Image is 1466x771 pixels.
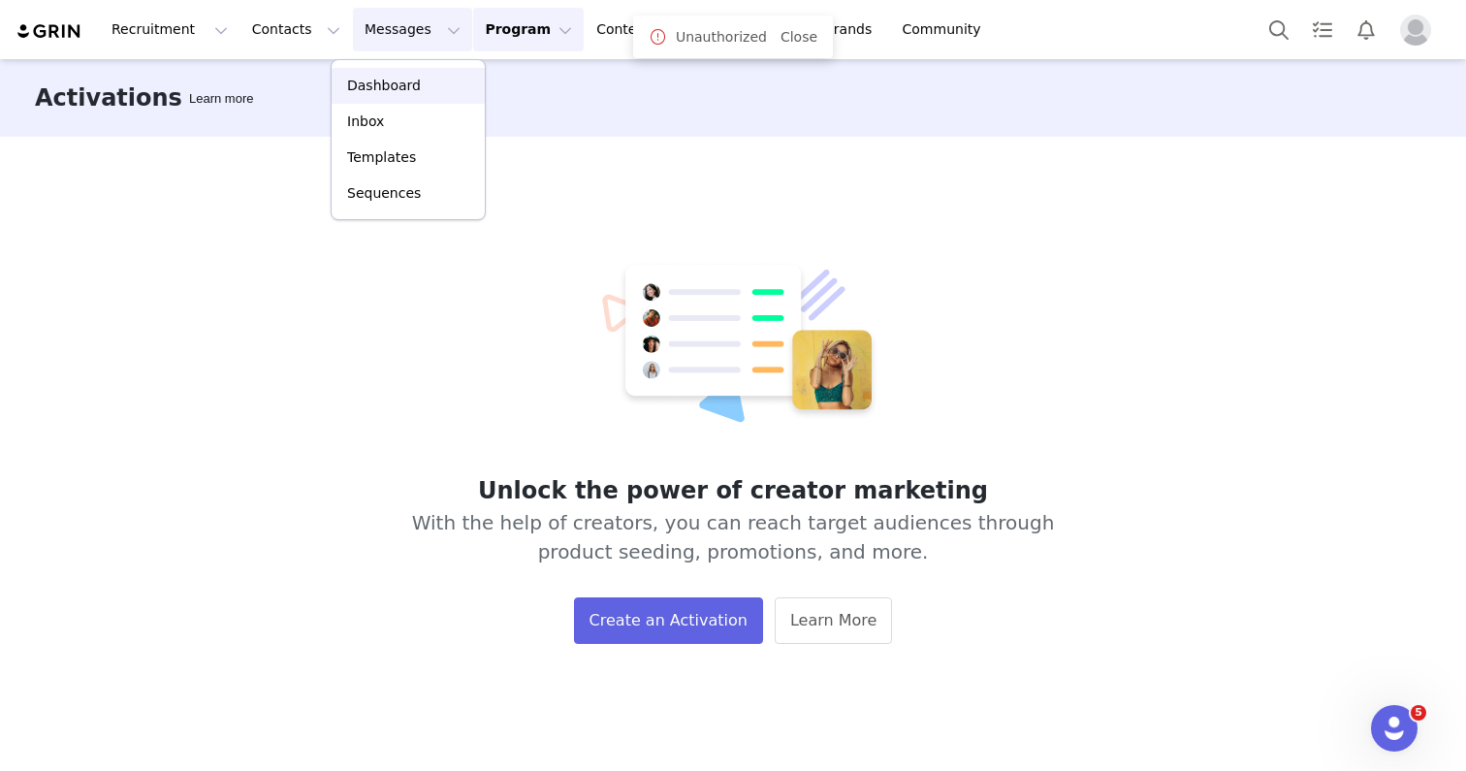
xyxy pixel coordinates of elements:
[1388,15,1450,46] button: Profile
[240,8,352,51] button: Contacts
[347,76,421,96] p: Dashboard
[1301,8,1344,51] a: Tasks
[16,22,83,41] img: grin logo
[1345,8,1387,51] button: Notifications
[585,8,690,51] button: Content
[781,29,817,45] a: Close
[574,597,763,644] button: Create an Activation
[398,508,1069,566] span: With the help of creators, you can reach target audiences through product seeding, promotions, an...
[1371,705,1418,752] iframe: Intercom live chat
[691,8,812,51] button: Reporting
[813,8,889,51] a: Brands
[891,8,1002,51] a: Community
[587,261,879,427] img: Unlock the power of creator marketing
[353,8,472,51] button: Messages
[1400,15,1431,46] img: placeholder-profile.jpg
[347,183,421,204] p: Sequences
[100,8,239,51] button: Recruitment
[473,8,584,51] button: Program
[398,473,1069,508] h1: Unlock the power of creator marketing
[1411,705,1426,721] span: 5
[676,27,767,48] span: Unauthorized
[775,597,892,644] a: Learn More
[35,80,182,115] h3: Activations
[347,147,416,168] p: Templates
[1258,8,1300,51] button: Search
[347,112,384,132] p: Inbox
[185,89,257,109] div: Tooltip anchor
